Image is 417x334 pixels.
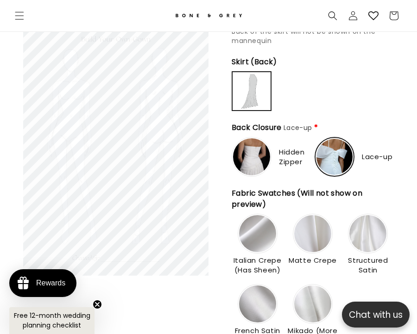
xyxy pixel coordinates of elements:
span: Skirt (Back) [232,56,279,68]
button: Close teaser [93,300,102,309]
div: Rewards [36,279,65,287]
img: https://cdn.shopify.com/s/files/1/0750/3832/7081/files/2-French-Satin_e30a17c1-17c2-464b-8a17-b37... [239,285,276,322]
summary: Menu [9,6,30,26]
a: Bone and Grey Bridal [159,5,259,27]
span: Back of the skirt will not be shown on the mannequin [232,27,375,45]
span: Lace-up [284,123,312,132]
a: Write a review [62,53,102,60]
img: https://cdn.shopify.com/s/files/1/0750/3832/7081/files/3-Matte-Crepe_80be2520-7567-4bc4-80bf-3eeb... [294,215,331,252]
img: https://cdn.shopify.com/s/files/1/0750/3832/7081/files/5-Mikado.jpg?v=1756368359 [294,285,331,322]
img: https://cdn.shopify.com/s/files/1/0750/3832/7081/files/mermaid_-_back_8f2adfb6-856d-4983-8df9-3d3... [234,73,270,109]
summary: Search [322,6,343,26]
img: Bone and Grey Bridal [174,8,243,24]
img: https://cdn.shopify.com/s/files/1/0750/3832/7081/files/Closure-lace-up.jpg?v=1756370613 [316,139,353,175]
img: https://cdn.shopify.com/s/files/1/0750/3832/7081/files/4-Satin.jpg?v=1756368085 [349,215,386,252]
button: Write a review [309,14,371,30]
button: Open chatbox [342,302,410,328]
span: Fabric Swatches (Will not show on preview) [232,188,392,210]
img: https://cdn.shopify.com/s/files/1/0750/3832/7081/files/Closure-zipper.png?v=1756370614 [233,138,270,175]
p: Chat with us [342,308,410,322]
span: Lace-up [362,152,392,161]
span: Matte Crepe [287,255,338,265]
span: Structured Satin [342,255,394,275]
img: https://cdn.shopify.com/s/files/1/0750/3832/7081/files/1-Italian-Crepe_995fc379-4248-4617-84cd-83... [239,215,276,252]
span: Italian Crepe (Has Sheen) [232,255,283,275]
span: Back Closure [232,122,312,133]
span: Free 12-month wedding planning checklist [14,311,90,330]
media-gallery: Gallery Viewer [23,14,208,275]
span: Hidden Zipper [279,147,311,167]
div: Free 12-month wedding planning checklistClose teaser [9,307,95,334]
